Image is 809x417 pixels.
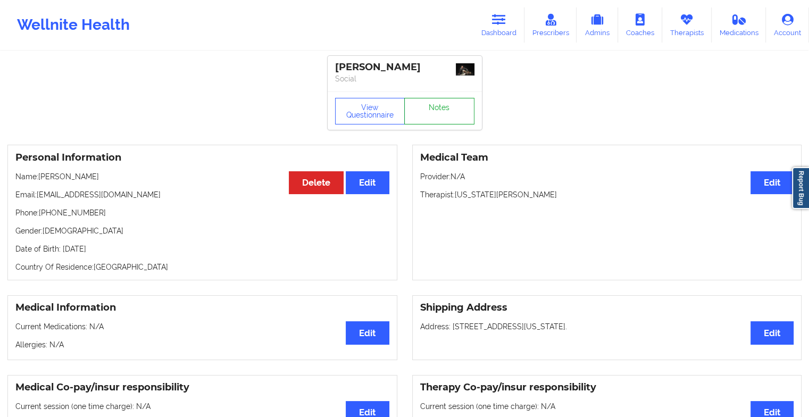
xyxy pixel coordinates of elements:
p: Current Medications: N/A [15,321,389,332]
p: Country Of Residence: [GEOGRAPHIC_DATA] [15,262,389,272]
p: Provider: N/A [420,171,794,182]
h3: Medical Co-pay/insur responsibility [15,381,389,394]
h3: Medical Team [420,152,794,164]
a: Account [766,7,809,43]
button: Edit [346,321,389,344]
button: Edit [750,171,794,194]
a: Dashboard [473,7,524,43]
a: Therapists [662,7,712,43]
button: Edit [346,171,389,194]
p: Date of Birth: [DATE] [15,244,389,254]
p: Name: [PERSON_NAME] [15,171,389,182]
button: Delete [289,171,344,194]
p: Email: [EMAIL_ADDRESS][DOMAIN_NAME] [15,189,389,200]
a: Notes [404,98,474,124]
p: Social [335,73,474,84]
p: Therapist: [US_STATE][PERSON_NAME] [420,189,794,200]
p: Address: [STREET_ADDRESS][US_STATE]. [420,321,794,332]
button: Edit [750,321,794,344]
a: Report Bug [792,167,809,209]
a: Coaches [618,7,662,43]
h3: Personal Information [15,152,389,164]
button: View Questionnaire [335,98,405,124]
a: Prescribers [524,7,577,43]
p: Allergies: N/A [15,339,389,350]
p: Current session (one time charge): N/A [420,401,794,412]
p: Phone: [PHONE_NUMBER] [15,207,389,218]
a: Medications [712,7,766,43]
img: 2c6f9deb-423d-46eb-81da-939e5d5517bb_bf85b132-2107-4c78-b3c4-e9e113fb00735485bb99-4ed1-40e1-ad04-... [456,63,474,76]
p: Gender: [DEMOGRAPHIC_DATA] [15,226,389,236]
h3: Therapy Co-pay/insur responsibility [420,381,794,394]
h3: Medical Information [15,302,389,314]
p: Current session (one time charge): N/A [15,401,389,412]
a: Admins [577,7,618,43]
div: [PERSON_NAME] [335,61,474,73]
h3: Shipping Address [420,302,794,314]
